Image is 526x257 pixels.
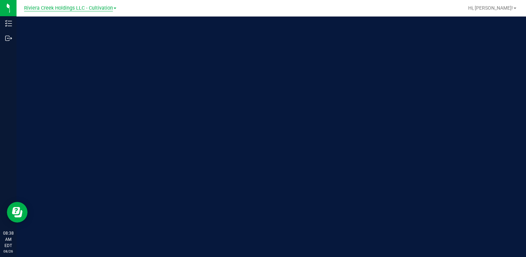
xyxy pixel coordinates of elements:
[5,20,12,27] inline-svg: Inventory
[3,230,13,249] p: 08:38 AM EDT
[7,202,28,223] iframe: Resource center
[3,249,13,254] p: 08/26
[24,5,113,11] span: Riviera Creek Holdings LLC - Cultivation
[5,35,12,42] inline-svg: Outbound
[468,5,513,11] span: Hi, [PERSON_NAME]!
